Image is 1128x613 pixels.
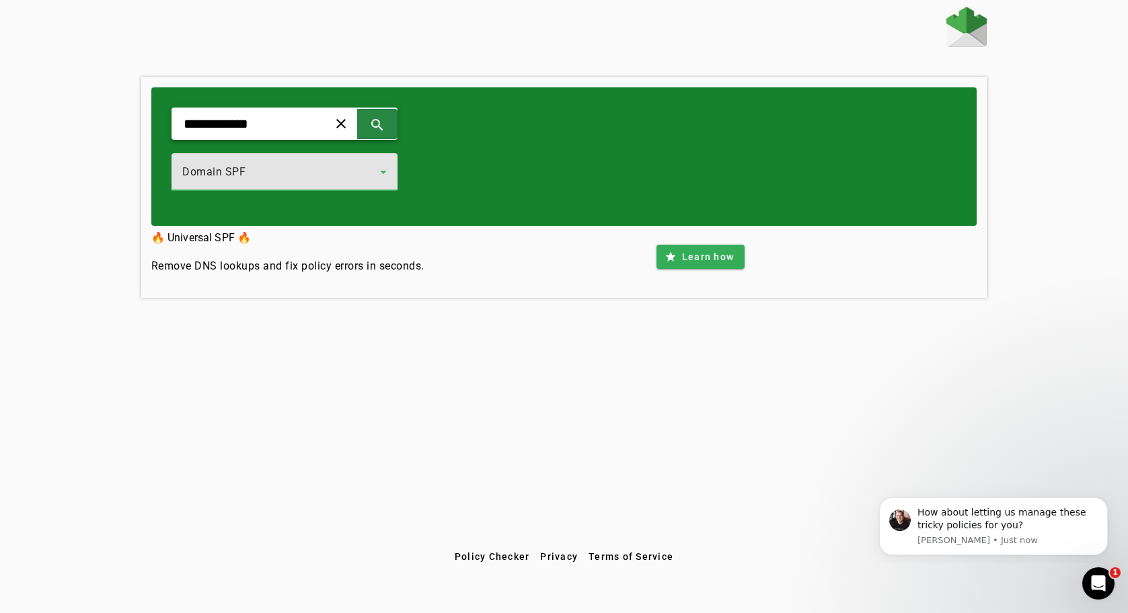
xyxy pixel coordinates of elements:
[583,544,679,569] button: Terms of Service
[946,7,987,50] a: Home
[859,485,1128,563] iframe: Intercom notifications message
[656,245,745,269] button: Learn how
[946,7,987,47] img: Fraudmarc Logo
[589,551,673,562] span: Terms of Service
[1082,567,1115,600] iframe: Intercom live chat
[182,165,246,178] span: Domain SPF
[151,258,424,274] h4: Remove DNS lookups and fix policy errors in seconds.
[151,229,424,247] h3: 🔥 Universal SPF 🔥
[449,544,535,569] button: Policy Checker
[540,551,578,562] span: Privacy
[1110,567,1121,578] span: 1
[455,551,530,562] span: Policy Checker
[535,544,583,569] button: Privacy
[682,250,734,263] span: Learn how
